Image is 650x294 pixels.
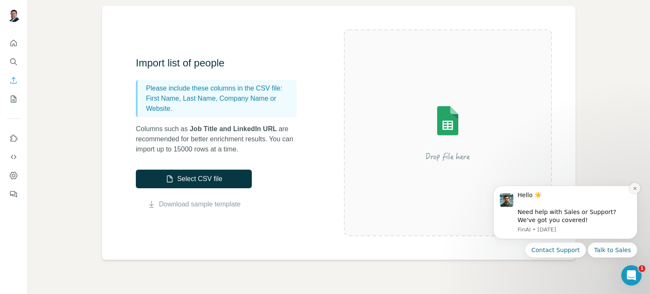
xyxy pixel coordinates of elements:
[136,146,143,153] span: im
[181,135,189,143] span: or
[272,85,282,92] span: ile:
[136,56,305,70] h3: Import list of people
[136,135,145,143] span: rec
[245,135,267,143] span: sults.
[278,125,288,132] span: re
[7,168,20,183] button: Dashboard
[198,95,203,102] span: N
[7,54,20,69] button: Search
[181,135,183,143] span: f
[269,135,273,143] span: Y
[192,85,209,92] span: hese
[219,125,223,132] span: a
[250,95,255,102] span: N
[146,95,276,112] span: or
[146,105,156,112] span: We
[245,85,246,92] span: t
[149,7,160,18] button: Dismiss notification
[7,36,20,51] button: Quick start
[161,95,181,102] span: ame,
[250,95,268,102] span: ame
[136,170,252,188] button: Select CSV file
[481,176,650,290] iframe: Intercom notifications message
[190,125,193,132] span: J
[146,95,159,102] span: irst
[245,85,254,92] span: he
[7,73,20,88] button: Enrich CSV
[256,85,270,92] span: SV
[183,95,196,102] span: ast
[245,135,251,143] span: re
[136,125,162,132] span: lumns
[7,187,20,202] button: Feedback
[19,18,33,31] img: Profile image for FinAI
[190,125,201,132] span: ob
[146,85,282,92] span: in
[146,95,150,102] span: F
[146,85,152,92] span: Pl
[13,10,157,63] div: message notification from FinAI, 2d ago. Hello ☀️ ​ Need help with Sales or Support? We've got yo...
[278,125,282,132] span: a
[210,135,220,143] span: enr
[13,67,157,82] div: Quick reply options
[7,8,20,22] img: Avatar
[219,95,228,102] span: Co
[136,199,252,209] button: Download sample template
[263,125,268,132] span: U
[272,85,273,92] span: f
[621,265,642,286] iframe: Intercom live chat
[146,85,167,92] span: ease
[256,85,261,92] span: C
[223,146,225,153] span: t
[191,135,198,143] span: be
[7,131,20,146] button: Use Surfe on LinkedIn
[136,146,154,153] span: port
[37,50,150,58] p: Message from FinAI, sent 2d ago
[223,146,238,153] span: ime.
[136,125,190,132] span: as
[136,125,144,132] span: Co
[37,16,150,49] div: Hello ☀️ ​ Need help with Sales or Support? We've got you covered!
[204,125,218,132] span: itle
[194,146,196,153] span: r
[159,199,241,209] a: Download sample template
[191,135,208,143] span: tter
[107,67,157,82] button: Quick reply: Talk to Sales
[233,125,239,132] span: Li
[165,125,168,132] span: s
[204,125,207,132] span: T
[282,135,286,143] span: c
[136,125,293,153] span: up to 15000 at a
[219,95,248,102] span: mpany
[146,105,172,112] span: bsite.
[44,67,105,82] button: Quick reply: Contact Support
[219,125,231,132] span: nd
[168,85,190,92] span: clude
[210,85,236,92] span: lumns
[372,82,524,184] img: Surfe Illustration - Drop file here or select below
[183,95,187,102] span: L
[7,91,20,107] button: My lists
[198,95,218,102] span: ame,
[233,125,261,132] span: nkedIn
[136,135,179,143] span: ommended
[168,85,174,92] span: in
[7,149,20,165] button: Use Surfe API
[269,135,281,143] span: ou
[194,146,209,153] span: ows
[282,135,293,143] span: an
[161,95,166,102] span: N
[210,85,218,92] span: co
[165,125,179,132] span: uch
[639,265,645,272] span: 1
[263,125,277,132] span: RL
[192,85,194,92] span: t
[210,135,243,143] span: ichment
[37,16,150,49] div: Message content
